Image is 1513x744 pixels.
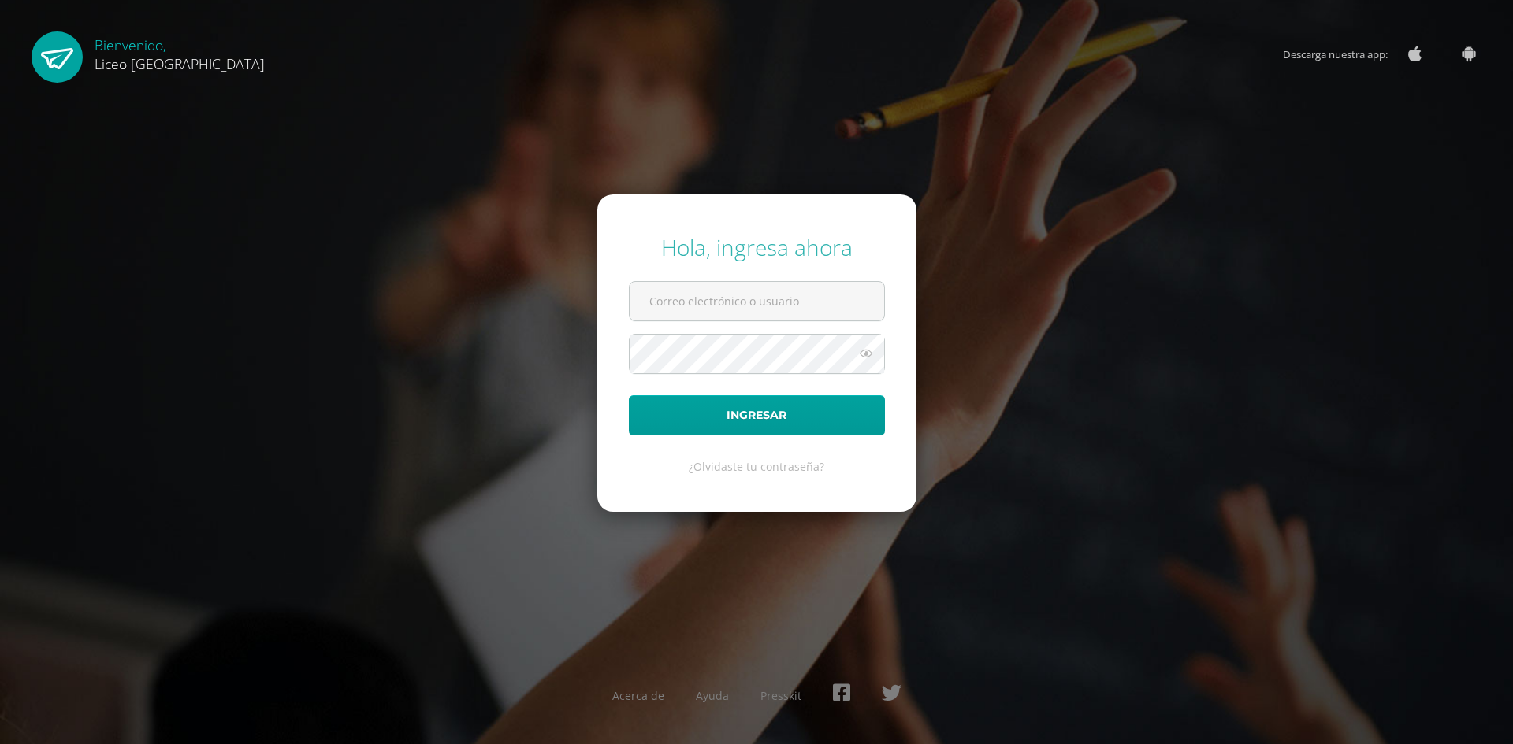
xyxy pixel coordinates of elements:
[95,31,265,73] div: Bienvenido,
[1283,39,1403,69] span: Descarga nuestra app:
[612,688,664,703] a: Acerca de
[760,688,801,703] a: Presskit
[629,232,885,262] div: Hola, ingresa ahora
[629,395,885,435] button: Ingresar
[95,54,265,73] span: Liceo [GEOGRAPHIC_DATA]
[689,459,824,474] a: ¿Olvidaste tu contraseña?
[696,688,729,703] a: Ayuda
[630,282,884,320] input: Correo electrónico o usuario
